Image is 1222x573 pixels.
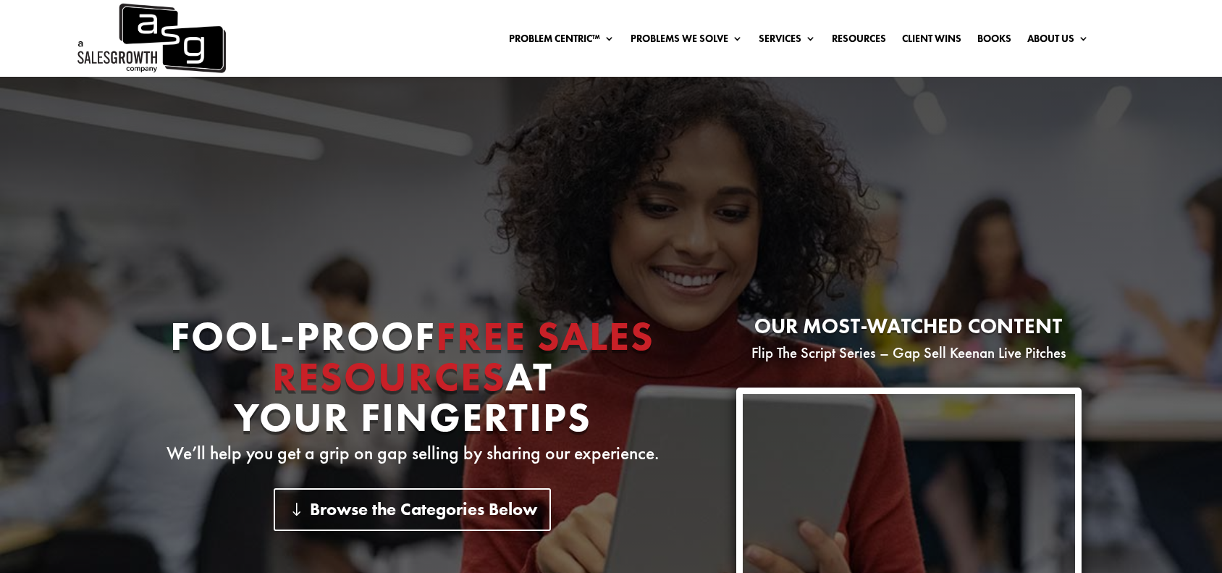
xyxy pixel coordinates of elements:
[272,310,655,403] span: Free Sales Resources
[274,488,551,531] a: Browse the Categories Below
[832,33,886,49] a: Resources
[140,445,684,462] p: We’ll help you get a grip on gap selling by sharing our experience.
[977,33,1011,49] a: Books
[1027,33,1089,49] a: About Us
[759,33,816,49] a: Services
[140,316,684,445] h1: Fool-proof At Your Fingertips
[509,33,615,49] a: Problem Centric™
[631,33,743,49] a: Problems We Solve
[736,344,1082,361] p: Flip The Script Series – Gap Sell Keenan Live Pitches
[736,316,1082,344] h2: Our most-watched content
[902,33,961,49] a: Client Wins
